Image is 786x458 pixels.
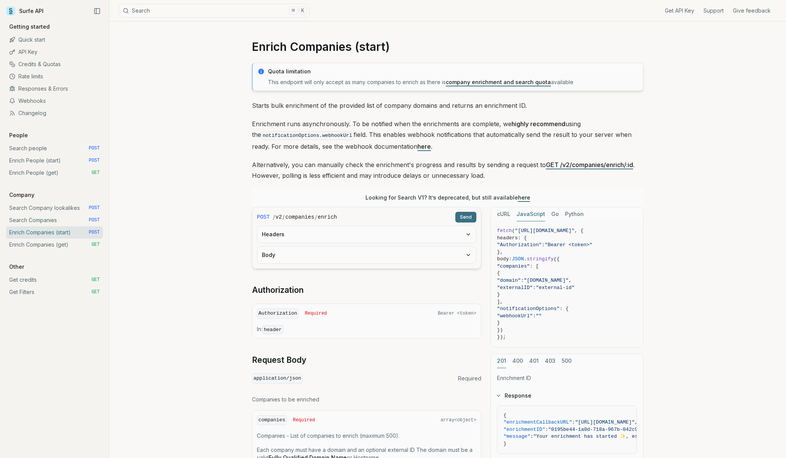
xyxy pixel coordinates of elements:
[545,427,548,432] span: :
[497,263,530,269] span: "companies"
[91,289,100,295] span: GET
[530,263,539,269] span: : [
[512,120,565,128] strong: highly recommend
[497,256,512,262] span: body:
[497,242,542,248] span: "Authorization"
[568,278,572,283] span: ,
[536,285,574,291] span: "external-id"
[497,270,500,276] span: {
[521,278,524,283] span: :
[497,334,506,340] span: });
[497,327,503,333] span: })
[455,212,476,223] button: Send
[257,247,476,263] button: Body
[497,299,503,305] span: ],
[491,386,643,406] button: Response
[497,228,512,234] span: fetch
[6,83,103,95] a: Responses & Errors
[89,205,100,211] span: POST
[554,256,560,262] span: ({
[89,145,100,151] span: POST
[283,213,284,221] span: /
[91,242,100,248] span: GET
[252,396,481,403] p: Companies to be enriched
[6,107,103,119] a: Changelog
[6,226,103,239] a: Enrich Companies (start) POST
[497,306,560,312] span: "notificationOptions"
[438,310,476,317] span: Bearer <token>
[446,79,551,85] a: company enrichment and search quota
[6,46,103,58] a: API Key
[512,228,515,234] span: (
[533,313,536,319] span: :
[252,40,643,54] h1: Enrich Companies (start)
[497,354,506,368] button: 201
[503,441,507,447] span: }
[533,285,536,291] span: :
[252,159,643,181] p: Alternatively, you can manually check the enrichment's progress and results by sending a request ...
[527,256,554,262] span: stringify
[533,434,712,439] span: "Your enrichment has started ✨, estimated time: 2 seconds."
[252,285,304,296] a: Authorization
[417,143,431,150] a: here
[503,419,572,425] span: "enrichmentCallbackURL"
[299,6,307,15] kbd: K
[6,70,103,83] a: Rate limits
[572,419,575,425] span: :
[665,7,694,15] a: Get API Key
[575,228,583,234] span: , {
[268,78,638,86] p: This endpoint will only accept as many companies to enrich as there is available
[262,325,283,334] code: header
[536,313,542,319] span: ""
[257,415,287,426] code: companies
[516,207,545,221] button: JavaScript
[6,23,53,31] p: Getting started
[315,213,317,221] span: /
[703,7,724,15] a: Support
[497,374,637,382] p: Enrichment ID
[252,355,306,365] a: Request Body
[524,278,568,283] span: "[DOMAIN_NAME]"
[6,132,31,139] p: People
[545,242,593,248] span: "Bearer <token>"
[268,68,638,75] p: Quota limitation
[6,154,103,167] a: Enrich People (start) POST
[635,419,638,425] span: ,
[91,5,103,17] button: Collapse Sidebar
[252,100,643,111] p: Starts bulk enrichment of the provided list of company domains and returns an enrichment ID.
[497,313,533,319] span: "webhookUrl"
[497,235,527,241] span: headers: {
[305,310,327,317] span: Required
[6,95,103,107] a: Webhooks
[257,309,299,319] code: Authorization
[497,285,533,291] span: "externalID"
[6,239,103,251] a: Enrich Companies (get) GET
[530,434,533,439] span: :
[293,417,315,423] span: Required
[497,207,510,221] button: cURL
[503,434,530,439] span: "message"
[503,413,507,418] span: {
[497,249,503,255] span: },
[257,432,476,440] p: Companies - List of companies to enrich (maximum 500).
[733,7,771,15] a: Give feedback
[546,161,633,169] a: GET /v2/companies/enrich/:id
[6,274,103,286] a: Get credits GET
[518,194,530,201] a: here
[6,58,103,70] a: Credits & Quotas
[542,242,545,248] span: :
[6,263,27,271] p: Other
[6,191,37,199] p: Company
[252,374,303,384] code: application/json
[458,375,481,382] span: Required
[440,417,476,423] span: array<object>
[6,5,44,17] a: Surfe API
[252,119,643,152] p: Enrichment runs asynchronously. To be notified when the enrichments are complete, we using the fi...
[257,213,270,221] span: POST
[318,213,337,221] code: enrich
[289,6,297,15] kbd: ⌘
[91,277,100,283] span: GET
[551,207,559,221] button: Go
[562,354,572,368] button: 500
[89,217,100,223] span: POST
